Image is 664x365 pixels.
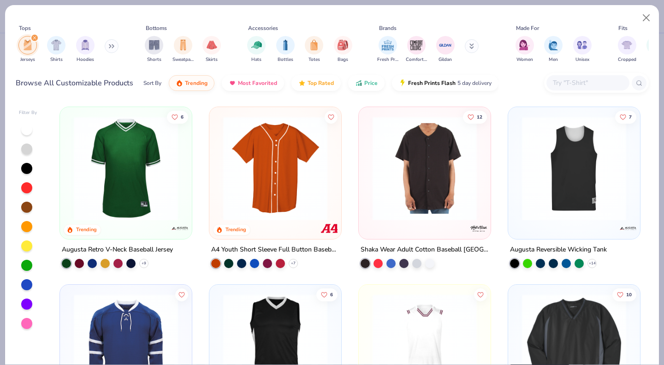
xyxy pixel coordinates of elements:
button: Like [612,288,636,301]
button: filter button [76,36,95,63]
button: filter button [436,36,455,63]
span: Shorts [147,56,161,63]
button: filter button [145,36,163,63]
button: Like [325,110,338,123]
button: Like [176,288,189,301]
button: filter button [247,36,266,63]
button: filter button [377,36,398,63]
div: filter for Hoodies [76,36,95,63]
img: Bags Image [338,40,348,50]
img: Fresh Prints Image [381,38,395,52]
span: Shirts [50,56,63,63]
div: Accessories [248,24,278,32]
img: TopRated.gif [298,79,306,87]
img: d2496d05-3942-4f46-b545-f2022e302f7b [368,116,481,221]
span: 10 [626,292,632,297]
div: filter for Hats [247,36,266,63]
img: Shirts Image [51,40,62,50]
div: filter for Totes [305,36,323,63]
img: Cropped Image [622,40,632,50]
img: Hoodies Image [80,40,90,50]
span: + 9 [142,261,146,266]
div: filter for Unisex [573,36,592,63]
span: + 14 [588,261,595,266]
img: ced83267-f07f-47b9-86e5-d1a78be6f52a [219,116,332,221]
span: + 7 [291,261,296,266]
div: filter for Comfort Colors [406,36,427,63]
span: 7 [629,114,632,119]
button: Most Favorited [222,75,284,91]
span: Comfort Colors [406,56,427,63]
span: Fresh Prints [377,56,398,63]
button: Close [638,9,655,27]
span: Bags [338,56,348,63]
button: Like [167,110,189,123]
img: A4 logo [320,219,338,238]
img: Jerseys Image [23,40,33,50]
button: filter button [47,36,65,63]
span: Fresh Prints Flash [408,79,456,87]
div: Browse All Customizable Products [16,78,133,89]
div: filter for Fresh Prints [377,36,398,63]
div: filter for Bags [334,36,352,63]
span: 6 [330,292,333,297]
span: 5 day delivery [457,78,492,89]
span: Most Favorited [238,79,277,87]
div: filter for Cropped [618,36,636,63]
span: Unisex [575,56,589,63]
button: filter button [406,36,427,63]
img: Augusta logo [171,219,189,238]
button: filter button [18,36,37,63]
img: most_fav.gif [229,79,236,87]
img: trending.gif [176,79,183,87]
div: filter for Men [544,36,563,63]
span: Top Rated [308,79,334,87]
span: Totes [308,56,320,63]
div: filter for Gildan [436,36,455,63]
span: 12 [477,114,482,119]
span: Sweatpants [172,56,194,63]
span: Jerseys [20,56,35,63]
span: Cropped [618,56,636,63]
button: Like [474,288,487,301]
img: flash.gif [399,79,406,87]
img: Men Image [548,40,558,50]
div: Augusta Reversible Wicking Tank [510,244,607,256]
img: Women Image [519,40,530,50]
div: Made For [516,24,539,32]
button: filter button [172,36,194,63]
img: Skirts Image [207,40,217,50]
img: Totes Image [309,40,319,50]
button: filter button [544,36,563,63]
span: Hoodies [77,56,94,63]
span: Skirts [206,56,218,63]
span: Trending [185,79,207,87]
span: Gildan [439,56,452,63]
img: Hats Image [251,40,262,50]
button: Like [615,110,636,123]
img: 75d3bafd-1a7a-40fb-968d-45a5743167ec [481,116,594,221]
input: Try "T-Shirt" [552,78,623,88]
div: filter for Bottles [276,36,295,63]
button: filter button [276,36,295,63]
span: Hats [251,56,261,63]
img: Augusta logo [618,219,637,238]
button: filter button [202,36,221,63]
button: Fresh Prints Flash5 day delivery [392,75,498,91]
div: filter for Women [516,36,534,63]
button: filter button [334,36,352,63]
img: Shaka Wear logo [469,219,488,238]
button: Trending [169,75,214,91]
span: Women [516,56,533,63]
div: Shaka Wear Adult Cotton Baseball [GEOGRAPHIC_DATA] [361,244,489,256]
img: bd841bdf-fb10-4456-86b0-19c9ad855866 [69,116,183,221]
img: Comfort Colors Image [409,38,423,52]
div: Fits [618,24,628,32]
button: Like [316,288,338,301]
button: filter button [516,36,534,63]
div: Brands [379,24,397,32]
button: filter button [305,36,323,63]
img: dd90c756-26cb-4256-896f-d54b5f1d189f [517,116,631,221]
div: filter for Shirts [47,36,65,63]
div: Tops [19,24,31,32]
